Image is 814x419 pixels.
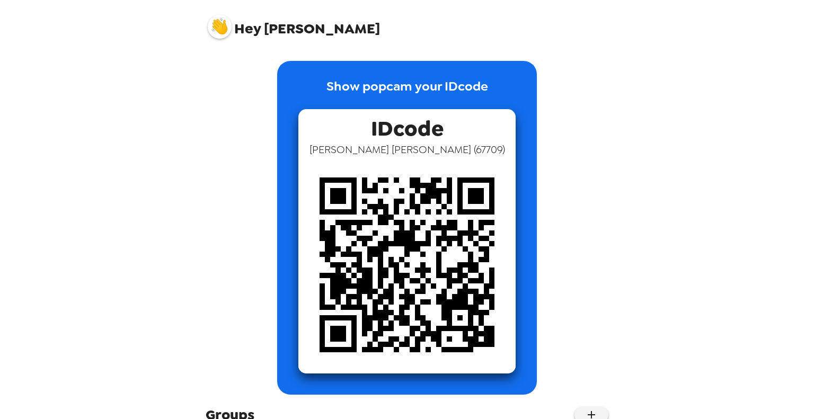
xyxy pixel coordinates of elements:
span: [PERSON_NAME] [PERSON_NAME] ( 67709 ) [309,142,505,156]
span: IDcode [371,109,444,142]
span: Hey [234,19,261,38]
img: profile pic [208,15,232,39]
span: [PERSON_NAME] [208,10,380,36]
p: Show popcam your IDcode [326,77,488,109]
img: qr code [298,156,516,373]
